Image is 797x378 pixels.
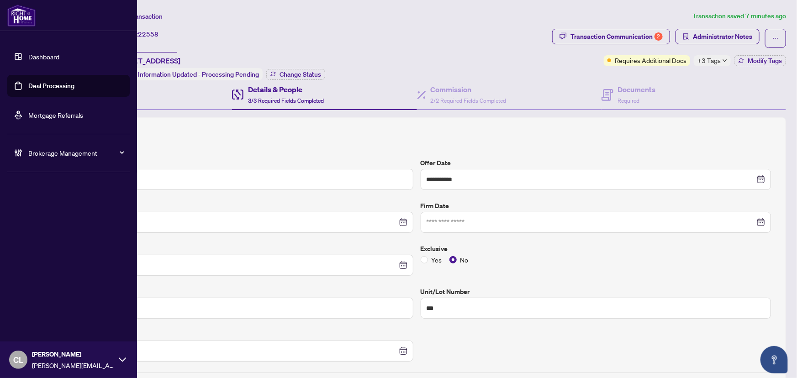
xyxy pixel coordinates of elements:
span: View Transaction [114,12,163,21]
span: Brokerage Management [28,148,123,158]
span: [PERSON_NAME] [32,349,114,359]
a: Dashboard [28,52,59,61]
label: Sold Price [63,158,413,168]
button: Open asap [760,346,788,373]
span: solution [683,33,689,40]
div: Status: [113,68,263,80]
label: Closing Date [63,201,413,211]
div: 2 [654,32,663,41]
img: logo [7,5,36,26]
span: Yes [428,255,446,265]
h4: Commission [431,84,507,95]
span: 2/2 Required Fields Completed [431,97,507,104]
label: Exclusive [421,244,771,254]
h4: Documents [618,84,656,95]
button: Administrator Notes [676,29,760,44]
span: Requires Additional Docs [615,55,686,65]
a: Deal Processing [28,82,74,90]
span: Modify Tags [748,58,782,64]
h4: Details & People [248,84,324,95]
label: Mutual Release Date [63,330,413,340]
button: Change Status [266,69,325,80]
article: Transaction saved 7 minutes ago [692,11,786,21]
div: Transaction Communication [570,29,663,44]
span: 22558 [138,30,158,38]
span: CL [13,353,23,366]
span: Change Status [280,71,321,78]
span: [STREET_ADDRESS] [113,55,180,66]
button: Transaction Communication2 [552,29,670,44]
span: Information Updated - Processing Pending [138,70,259,79]
span: Administrator Notes [693,29,752,44]
label: Unit/Lot Number [421,287,771,297]
label: Offer Date [421,158,771,168]
span: No [457,255,472,265]
label: Conditional Date [63,244,413,254]
span: ellipsis [772,35,779,42]
button: Modify Tags [734,55,786,66]
span: down [723,58,727,63]
a: Mortgage Referrals [28,111,83,119]
h2: Trade Details [63,132,771,147]
label: Firm Date [421,201,771,211]
span: Required [618,97,640,104]
span: [PERSON_NAME][EMAIL_ADDRESS][DOMAIN_NAME] [32,360,114,370]
span: +3 Tags [697,55,721,66]
label: Number of offers [63,287,413,297]
span: 3/3 Required Fields Completed [248,97,324,104]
